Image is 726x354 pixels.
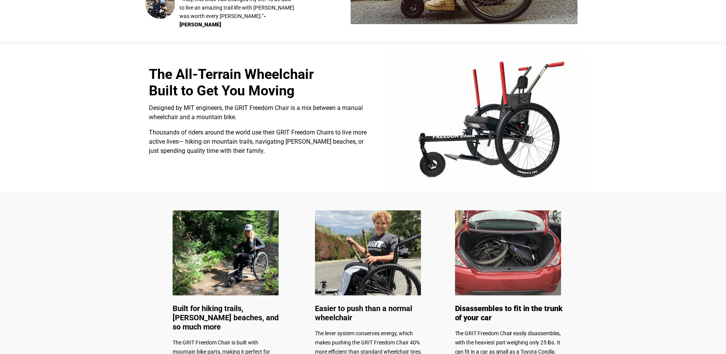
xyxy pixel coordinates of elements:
span: Disassembles to fit in the trunk of your car [455,304,563,322]
input: Get more information [27,185,93,200]
span: Easier to push than a normal wheelchair [315,304,412,322]
span: Designed by MIT engineers, the GRIT Freedom Chair is a mix between a manual wheelchair and a moun... [149,104,363,121]
span: Thousands of riders around the world use their GRIT Freedom Chairs to live more active lives— hik... [149,129,367,154]
span: Built for hiking trails, [PERSON_NAME] beaches, and so much more [173,304,279,331]
span: The All-Terrain Wheelchair Built to Get You Moving [149,66,314,99]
